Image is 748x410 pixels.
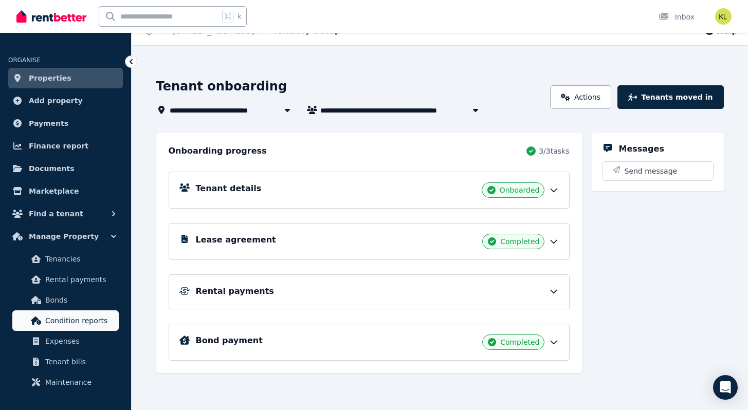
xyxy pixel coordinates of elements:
[29,208,83,220] span: Find a tenant
[29,230,99,243] span: Manage Property
[45,314,115,327] span: Condition reports
[169,145,267,157] h2: Onboarding progress
[659,12,695,22] div: Inbox
[715,8,732,25] img: Kellie Ann Lewandowski
[196,234,276,246] h5: Lease agreement
[196,285,274,297] h5: Rental payments
[29,95,83,107] span: Add property
[8,113,123,134] a: Payments
[16,9,86,24] img: RentBetter
[8,68,123,88] a: Properties
[8,226,123,247] button: Manage Property
[12,331,119,351] a: Expenses
[45,376,115,388] span: Maintenance
[8,203,123,224] button: Find a tenant
[29,72,71,84] span: Properties
[619,143,664,155] h5: Messages
[29,185,79,197] span: Marketplace
[45,335,115,347] span: Expenses
[29,140,88,152] span: Finance report
[8,158,123,179] a: Documents
[12,290,119,310] a: Bonds
[8,136,123,156] a: Finance report
[12,310,119,331] a: Condition reports
[29,117,68,129] span: Payments
[12,351,119,372] a: Tenant bills
[625,166,678,176] span: Send message
[45,356,115,368] span: Tenant bills
[617,85,723,109] button: Tenants moved in
[12,249,119,269] a: Tenancies
[45,294,115,306] span: Bonds
[713,375,738,400] div: Open Intercom Messenger
[179,287,190,295] img: Rental Payments
[196,334,263,347] h5: Bond payment
[550,85,611,109] a: Actions
[196,182,262,195] h5: Tenant details
[500,337,539,347] span: Completed
[8,57,41,64] span: ORGANISE
[12,372,119,393] a: Maintenance
[8,181,123,201] a: Marketplace
[179,336,190,345] img: Bond Details
[8,90,123,111] a: Add property
[29,162,75,175] span: Documents
[45,253,115,265] span: Tenancies
[539,146,569,156] span: 3 / 3 tasks
[603,162,713,180] button: Send message
[45,273,115,286] span: Rental payments
[238,12,241,21] span: k
[500,236,539,247] span: Completed
[156,78,287,95] h1: Tenant onboarding
[12,269,119,290] a: Rental payments
[500,185,540,195] span: Onboarded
